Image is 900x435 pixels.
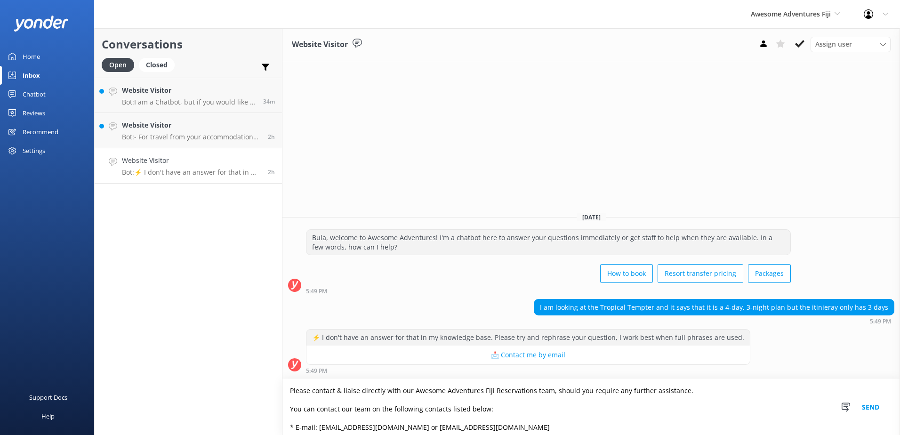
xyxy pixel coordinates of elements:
div: ⚡ I don't have an answer for that in my knowledge base. Please try and rephrase your question, I ... [306,330,750,346]
span: [DATE] [577,213,606,221]
button: How to book [600,264,653,283]
span: Awesome Adventures Fiji [751,9,831,18]
div: Home [23,47,40,66]
div: Open [102,58,134,72]
h4: Website Visitor [122,85,256,96]
div: Reviews [23,104,45,122]
h2: Conversations [102,35,275,53]
div: Help [41,407,55,426]
a: Website VisitorBot:I am a Chatbot, but if you would like to speak with an agent on the Awesome Ad... [95,78,282,113]
div: Closed [139,58,175,72]
div: Assign User [811,37,891,52]
button: Resort transfer pricing [658,264,743,283]
div: Chatbot [23,85,46,104]
span: 05:49pm 18-Aug-2025 (UTC +12:00) Pacific/Auckland [268,168,275,176]
span: 07:42pm 18-Aug-2025 (UTC +12:00) Pacific/Auckland [263,97,275,105]
strong: 5:49 PM [306,289,327,294]
div: Inbox [23,66,40,85]
a: Open [102,59,139,70]
div: 05:49pm 18-Aug-2025 (UTC +12:00) Pacific/Auckland [534,318,894,324]
div: 05:49pm 18-Aug-2025 (UTC +12:00) Pacific/Auckland [306,367,750,374]
div: Support Docs [29,388,67,407]
a: Website VisitorBot:- For travel from your accommodation to [GEOGRAPHIC_DATA], you can use the cou... [95,113,282,148]
a: Closed [139,59,179,70]
p: Bot: - For travel from your accommodation to [GEOGRAPHIC_DATA], you can use the courtesy coach tr... [122,133,261,141]
textarea: Please contact & liaise directly with our Awesome Adventures Fiji Reservations team, should you r... [282,379,900,435]
div: I am looking at the Tropical Tempter and it says that it is a 4-day, 3-night plan but the itinier... [534,299,894,315]
div: Recommend [23,122,58,141]
span: 05:56pm 18-Aug-2025 (UTC +12:00) Pacific/Auckland [268,133,275,141]
span: Assign user [815,39,852,49]
button: 📩 Contact me by email [306,346,750,364]
strong: 5:49 PM [306,368,327,374]
div: 05:49pm 18-Aug-2025 (UTC +12:00) Pacific/Auckland [306,288,791,294]
strong: 5:49 PM [870,319,891,324]
h4: Website Visitor [122,155,261,166]
a: Website VisitorBot:⚡ I don't have an answer for that in my knowledge base. Please try and rephras... [95,148,282,184]
h4: Website Visitor [122,120,261,130]
button: Send [853,379,888,435]
img: yonder-white-logo.png [14,16,68,31]
p: Bot: ⚡ I don't have an answer for that in my knowledge base. Please try and rephrase your questio... [122,168,261,177]
div: Bula, welcome to Awesome Adventures! I'm a chatbot here to answer your questions immediately or g... [306,230,790,255]
button: Packages [748,264,791,283]
h3: Website Visitor [292,39,348,51]
div: Settings [23,141,45,160]
p: Bot: I am a Chatbot, but if you would like to speak with an agent on the Awesome Adventures team,... [122,98,256,106]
